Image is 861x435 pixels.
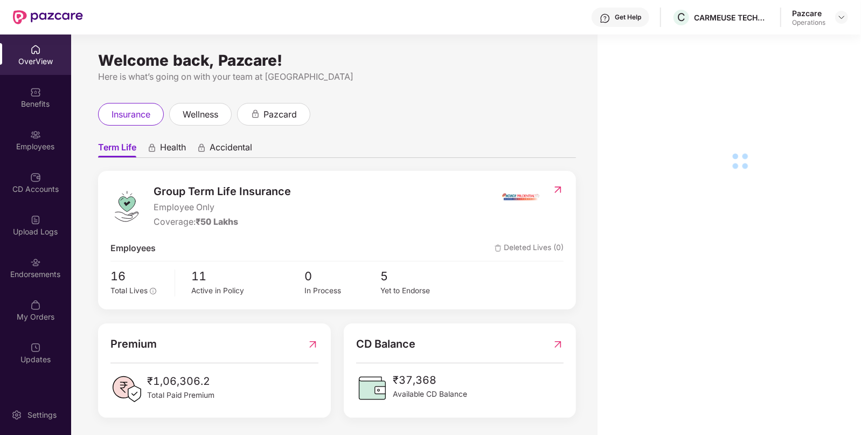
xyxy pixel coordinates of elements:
div: animation [251,109,260,119]
div: Coverage: [154,216,291,229]
span: 0 [305,267,380,285]
img: RedirectIcon [552,184,564,195]
span: Premium [110,336,157,353]
span: C [677,11,685,24]
img: svg+xml;base64,PHN2ZyBpZD0iRW1wbG95ZWVzIiB4bWxucz0iaHR0cDovL3d3dy53My5vcmcvMjAwMC9zdmciIHdpZHRoPS... [30,129,41,140]
img: svg+xml;base64,PHN2ZyBpZD0iVXBkYXRlZCIgeG1sbnM9Imh0dHA6Ly93d3cudzMub3JnLzIwMDAvc3ZnIiB3aWR0aD0iMj... [30,342,41,353]
div: Welcome back, Pazcare! [98,56,576,65]
span: Total Paid Premium [147,390,214,402]
span: pazcard [263,108,297,121]
span: Accidental [210,142,252,157]
img: svg+xml;base64,PHN2ZyBpZD0iRHJvcGRvd24tMzJ4MzIiIHhtbG5zPSJodHRwOi8vd3d3LnczLm9yZy8yMDAwL3N2ZyIgd2... [837,13,846,22]
div: Pazcare [792,8,825,18]
div: Active in Policy [191,285,304,297]
img: svg+xml;base64,PHN2ZyBpZD0iTXlfT3JkZXJzIiBkYXRhLW5hbWU9Ik15IE9yZGVycyIgeG1sbnM9Imh0dHA6Ly93d3cudz... [30,300,41,310]
img: logo [110,190,143,223]
span: ₹1,06,306.2 [147,373,214,390]
img: RedirectIcon [552,336,564,353]
div: Get Help [615,13,641,22]
span: Employee Only [154,201,291,215]
img: svg+xml;base64,PHN2ZyBpZD0iVXBsb2FkX0xvZ3MiIGRhdGEtbmFtZT0iVXBsb2FkIExvZ3MiIHhtbG5zPSJodHRwOi8vd3... [30,215,41,225]
div: CARMEUSE TECHNOLOGIES INDIA PRIVATE LIMITED [694,12,769,23]
span: insurance [112,108,150,121]
span: Deleted Lives (0) [495,242,564,256]
span: info-circle [150,288,156,294]
span: Health [160,142,186,157]
div: In Process [305,285,380,297]
span: 5 [380,267,456,285]
img: New Pazcare Logo [13,10,83,24]
span: Term Life [98,142,136,157]
img: svg+xml;base64,PHN2ZyBpZD0iRW5kb3JzZW1lbnRzIiB4bWxucz0iaHR0cDovL3d3dy53My5vcmcvMjAwMC9zdmciIHdpZH... [30,257,41,268]
span: CD Balance [356,336,415,353]
img: PaidPremiumIcon [110,373,143,405]
div: animation [197,143,206,153]
span: Available CD Balance [393,389,467,401]
img: svg+xml;base64,PHN2ZyBpZD0iSG9tZSIgeG1sbnM9Imh0dHA6Ly93d3cudzMub3JnLzIwMDAvc3ZnIiB3aWR0aD0iMjAiIG... [30,44,41,55]
span: Group Term Life Insurance [154,183,291,200]
div: Operations [792,18,825,27]
img: RedirectIcon [307,336,318,353]
img: svg+xml;base64,PHN2ZyBpZD0iQmVuZWZpdHMiIHhtbG5zPSJodHRwOi8vd3d3LnczLm9yZy8yMDAwL3N2ZyIgd2lkdGg9Ij... [30,87,41,98]
img: CDBalanceIcon [356,372,388,404]
img: insurerIcon [501,183,541,210]
div: Settings [24,410,60,420]
img: svg+xml;base64,PHN2ZyBpZD0iSGVscC0zMngzMiIgeG1sbnM9Imh0dHA6Ly93d3cudzMub3JnLzIwMDAvc3ZnIiB3aWR0aD... [600,13,610,24]
span: Employees [110,242,156,256]
img: svg+xml;base64,PHN2ZyBpZD0iQ0RfQWNjb3VudHMiIGRhdGEtbmFtZT0iQ0QgQWNjb3VudHMiIHhtbG5zPSJodHRwOi8vd3... [30,172,41,183]
img: svg+xml;base64,PHN2ZyBpZD0iU2V0dGluZy0yMHgyMCIgeG1sbnM9Imh0dHA6Ly93d3cudzMub3JnLzIwMDAvc3ZnIiB3aW... [11,410,22,420]
div: Yet to Endorse [380,285,456,297]
img: deleteIcon [495,245,502,252]
div: Here is what’s going on with your team at [GEOGRAPHIC_DATA] [98,70,576,84]
span: ₹50 Lakhs [196,217,238,227]
span: 16 [110,267,167,285]
div: animation [147,143,157,153]
span: ₹37,368 [393,372,467,389]
span: Total Lives [110,286,148,295]
span: 11 [191,267,304,285]
span: wellness [183,108,218,121]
